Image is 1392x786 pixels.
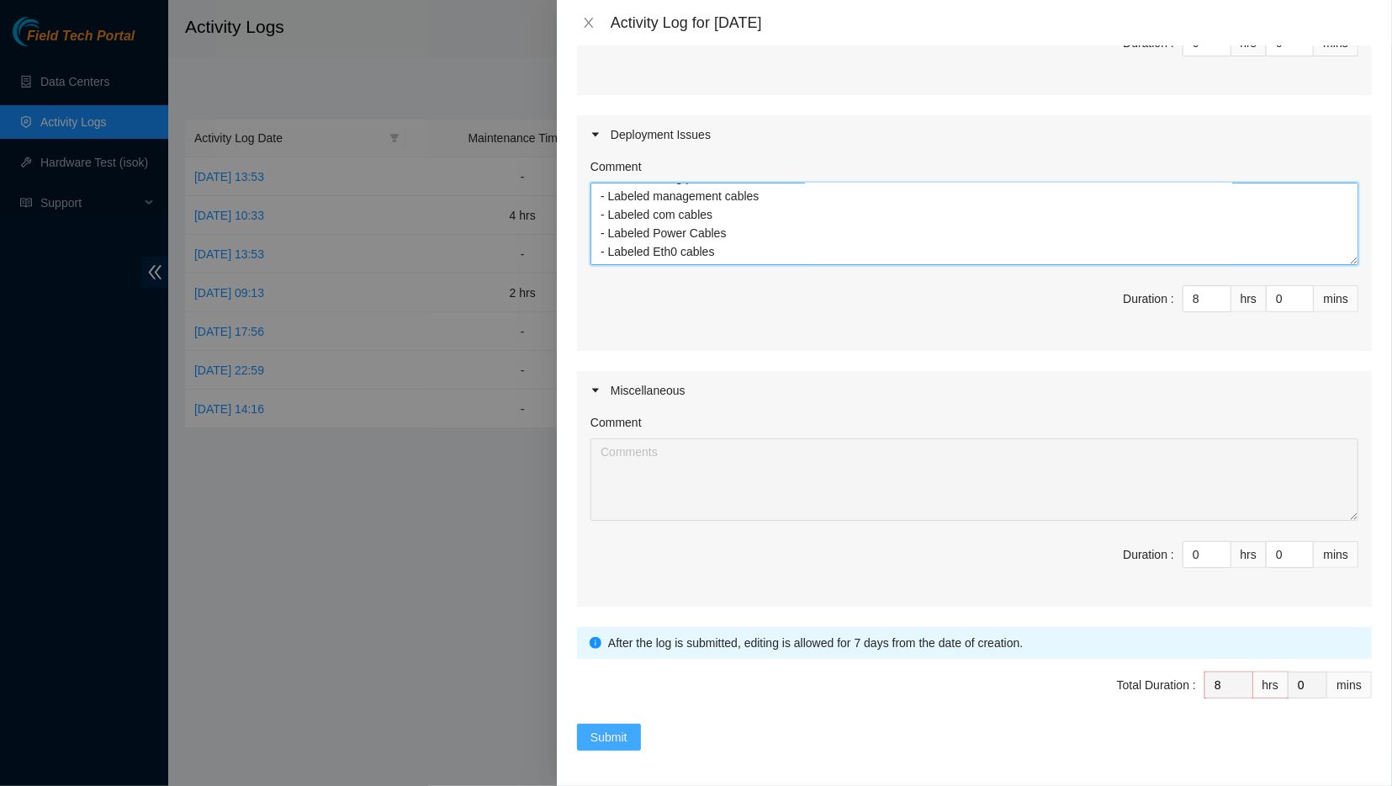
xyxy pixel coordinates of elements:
span: caret-right [590,385,601,396]
div: Deployment Issues [577,115,1372,154]
span: close [582,16,595,29]
textarea: Comment [590,183,1358,265]
div: mins [1327,672,1372,698]
div: Miscellaneous [577,371,1372,410]
div: Total Duration : [1117,676,1196,694]
span: info-circle [590,637,601,649]
div: hrs [1253,672,1289,698]
div: hrs [1231,541,1267,568]
div: mins [1314,285,1358,312]
span: Submit [590,728,627,746]
div: After the log is submitted, editing is allowed for 7 days from the date of creation. [608,634,1359,652]
textarea: Comment [590,438,1358,521]
div: Duration : [1123,545,1174,564]
div: Activity Log for [DATE] [611,13,1372,32]
div: mins [1314,541,1358,568]
span: caret-right [590,130,601,140]
div: Duration : [1123,289,1174,308]
button: Close [577,15,601,31]
div: hrs [1231,285,1267,312]
label: Comment [590,157,642,176]
button: Submit [577,724,641,751]
label: Comment [590,413,642,432]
